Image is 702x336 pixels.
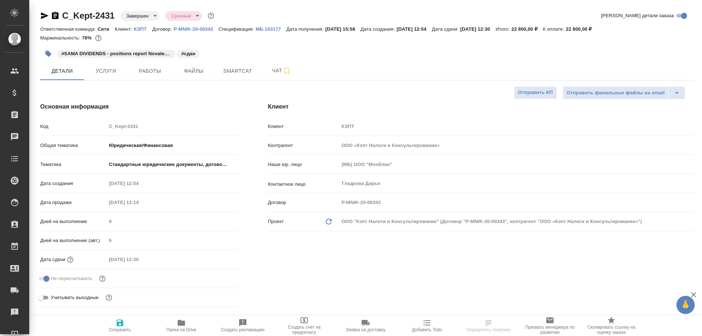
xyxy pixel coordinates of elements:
button: Если добавить услуги и заполнить их объемом, то дата рассчитается автоматически [65,255,75,264]
p: Контрагент [268,142,339,149]
p: Ответственная команда: [40,26,98,32]
button: Скопировать ссылку [51,11,60,20]
p: Дата получения: [286,26,325,32]
p: Код [40,123,106,130]
span: Папка на Drive [166,327,196,332]
button: Добавить тэг [40,46,56,62]
p: Общая тематика [40,142,106,149]
input: Пустое поле [106,121,239,132]
p: Сити [98,26,115,32]
span: Сохранить [109,327,131,332]
input: Пустое поле [339,121,694,132]
span: Определить тематику [466,327,510,332]
div: split button [563,86,685,99]
button: Определить тематику [458,316,519,336]
input: Пустое поле [339,140,694,151]
p: Договор [268,199,339,206]
button: Скопировать ссылку для ЯМессенджера [40,11,49,20]
span: Создать рекламацию [221,327,265,332]
button: Добавить Todo [396,316,458,336]
div: Юридическая/Финансовая [106,139,239,152]
span: Скопировать ссылку на оценку заказа [585,325,638,335]
span: Чат [264,66,299,75]
a: КЭПТ [134,26,152,32]
button: Срочный [169,13,193,19]
span: Учитывать выходные [51,294,99,301]
svg: Подписаться [282,67,291,75]
span: Работы [132,67,167,76]
input: Пустое поле [106,235,239,246]
a: P-MNIK-20-00343 [174,26,219,32]
button: Создать рекламацию [212,316,273,336]
div: Завершен [165,11,202,21]
button: Завершен [124,13,151,19]
span: Отправить финальные файлы на email [567,89,665,97]
p: [DATE] 12:30 [460,26,496,32]
button: Выбери, если сб и вс нужно считать рабочими днями для выполнения заказа. [104,293,114,302]
span: Призвать менеджера по развитию [524,325,576,335]
input: Пустое поле [106,254,170,265]
p: [DATE] 12:54 [397,26,432,32]
p: Спецификация: [219,26,256,32]
div: ООО "Кэпт Налоги и Консультирование" (Договор "P-MNIK-20-00343", контрагент "ООО «Кэпт Налоги и К... [339,215,694,228]
p: К оплате: [543,26,566,32]
span: [PERSON_NAME] детали заказа [601,12,674,19]
p: Договор: [152,26,174,32]
button: 🙏 [676,296,695,314]
h4: Клиент [268,102,694,111]
span: Заявка на доставку [346,327,385,332]
div: Стандартные юридические документы, договоры, уставы [106,158,239,171]
div: Завершен [120,11,159,21]
p: 22 800,00 ₽ [566,26,597,32]
span: 🙏 [679,297,692,313]
a: МБ-103177 [256,26,286,32]
span: Детали [45,67,80,76]
span: Smartcat [220,67,255,76]
p: Тематика [40,161,106,168]
button: Отправить финальные файлы на email [563,86,669,99]
p: Клиент: [115,26,134,32]
button: Сохранить [89,316,151,336]
p: Дата создания: [361,26,396,32]
span: Услуги [88,67,124,76]
p: Дней на выполнение (авт.) [40,237,106,244]
p: Маржинальность: [40,35,82,41]
span: SAMA DIVIDENDS - positions report Novatek (DRs) [56,50,176,56]
span: сдан [176,50,200,56]
p: Итого: [495,26,511,32]
button: Папка на Drive [151,316,212,336]
p: 78% [82,35,93,41]
button: Заявка на доставку [335,316,396,336]
input: Пустое поле [106,178,170,189]
span: Не пересчитывать [51,275,92,282]
button: Доп статусы указывают на важность/срочность заказа [206,11,216,20]
p: 22 800,00 ₽ [512,26,543,32]
h4: Основная информация [40,102,239,111]
input: Пустое поле [339,159,694,170]
button: Отправить КП [514,86,557,99]
button: Включи, если не хочешь, чтобы указанная дата сдачи изменилась после переставления заказа в 'Подтв... [98,274,107,283]
p: Дата сдачи [40,256,65,263]
button: Создать счет на предоплату [273,316,335,336]
p: #сдан [181,50,195,57]
p: [DATE] 15:58 [325,26,361,32]
a: C_Kept-2431 [62,11,114,20]
p: #SAMA DIVIDENDS - positions report Novatek (DRs) [61,50,171,57]
button: Призвать менеджера по развитию [519,316,581,336]
p: Проект [268,218,284,225]
button: Скопировать ссылку на оценку заказа [581,316,642,336]
input: Пустое поле [339,197,694,208]
p: Контактное лицо [268,181,339,188]
span: Файлы [176,67,211,76]
p: Дата сдачи: [432,26,460,32]
button: 4144.35 RUB; [94,33,103,43]
span: Добавить Todo [412,327,442,332]
p: Дней на выполнение [40,218,106,225]
p: Клиент [268,123,339,130]
input: Пустое поле [106,216,239,227]
p: Дата продажи [40,199,106,206]
span: Отправить КП [518,88,553,97]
